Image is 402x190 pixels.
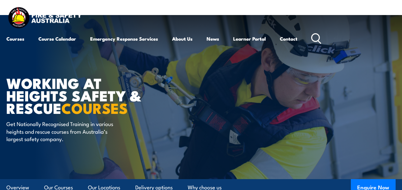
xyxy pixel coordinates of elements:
[6,120,123,142] p: Get Nationally Recognised Training in various heights and rescue courses from Australia’s largest...
[61,97,128,119] strong: COURSES
[38,31,76,46] a: Course Calendar
[172,31,193,46] a: About Us
[280,31,297,46] a: Contact
[90,31,158,46] a: Emergency Response Services
[233,31,266,46] a: Learner Portal
[6,76,164,114] h1: WORKING AT HEIGHTS SAFETY & RESCUE
[207,31,219,46] a: News
[6,31,24,46] a: Courses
